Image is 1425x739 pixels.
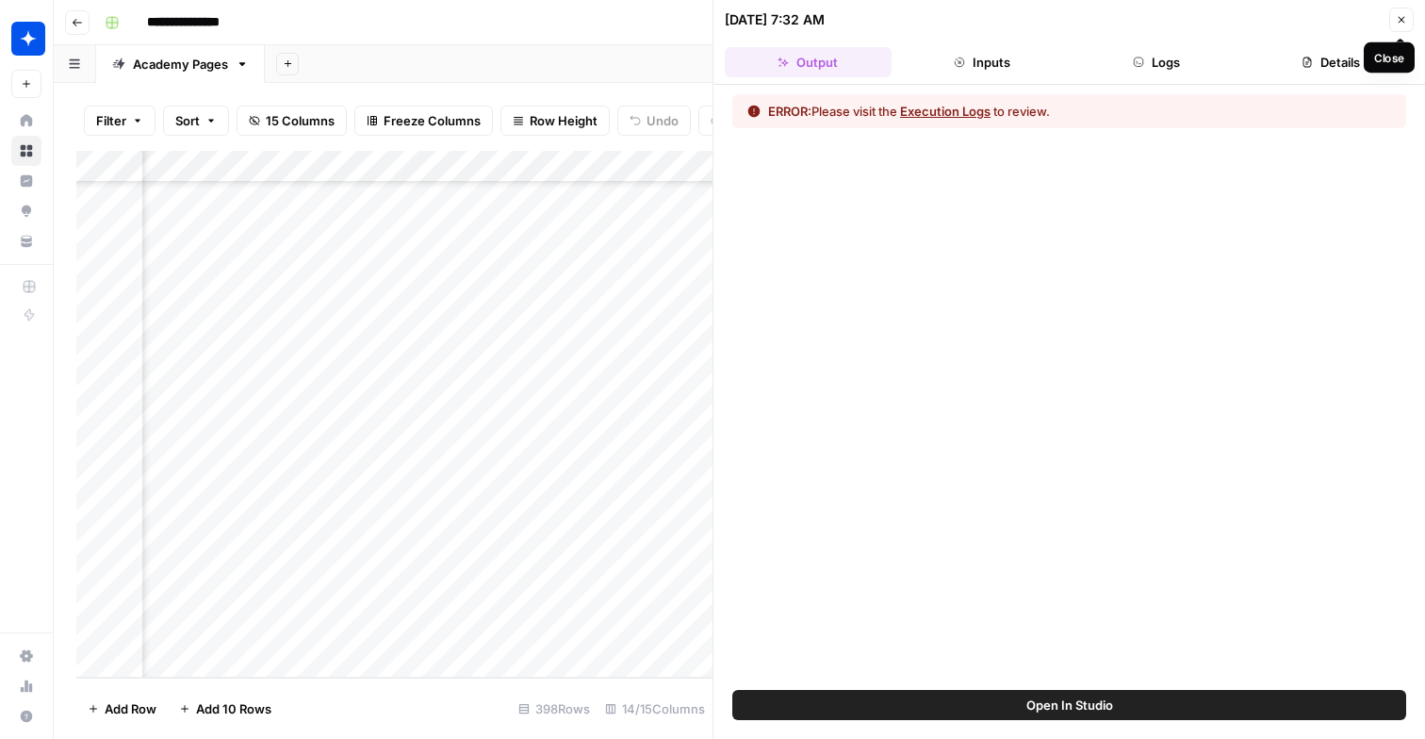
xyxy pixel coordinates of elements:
[1374,49,1404,66] div: Close
[530,111,598,130] span: Row Height
[196,699,271,718] span: Add 10 Rows
[1026,696,1113,714] span: Open In Studio
[11,106,41,136] a: Home
[617,106,691,136] button: Undo
[133,55,228,74] div: Academy Pages
[1073,47,1240,77] button: Logs
[163,106,229,136] button: Sort
[11,671,41,701] a: Usage
[768,102,1050,121] div: Please visit the to review.
[11,136,41,166] a: Browse
[732,690,1406,720] button: Open In Studio
[11,226,41,256] a: Your Data
[354,106,493,136] button: Freeze Columns
[1247,47,1414,77] button: Details
[11,22,45,56] img: Wiz Logo
[768,104,811,119] span: ERROR:
[76,694,168,724] button: Add Row
[11,15,41,62] button: Workspace: Wiz
[11,701,41,731] button: Help + Support
[900,102,991,121] button: Execution Logs
[11,641,41,671] a: Settings
[899,47,1066,77] button: Inputs
[500,106,610,136] button: Row Height
[725,47,892,77] button: Output
[168,694,283,724] button: Add 10 Rows
[598,694,712,724] div: 14/15 Columns
[725,10,825,29] div: [DATE] 7:32 AM
[237,106,347,136] button: 15 Columns
[11,166,41,196] a: Insights
[384,111,481,130] span: Freeze Columns
[175,111,200,130] span: Sort
[84,106,156,136] button: Filter
[105,699,156,718] span: Add Row
[96,111,126,130] span: Filter
[266,111,335,130] span: 15 Columns
[11,196,41,226] a: Opportunities
[511,694,598,724] div: 398 Rows
[96,45,265,83] a: Academy Pages
[647,111,679,130] span: Undo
